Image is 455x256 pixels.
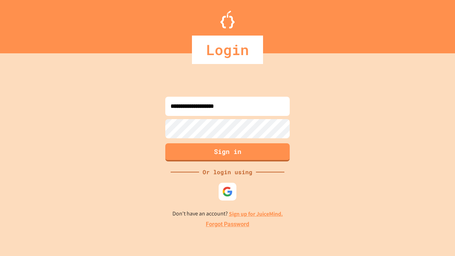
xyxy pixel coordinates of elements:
a: Forgot Password [206,220,249,229]
div: Login [192,36,263,64]
p: Don't have an account? [172,209,283,218]
a: Sign up for JuiceMind. [229,210,283,218]
img: Logo.svg [220,11,235,28]
div: Or login using [199,168,256,176]
img: google-icon.svg [222,186,233,197]
button: Sign in [165,143,290,161]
